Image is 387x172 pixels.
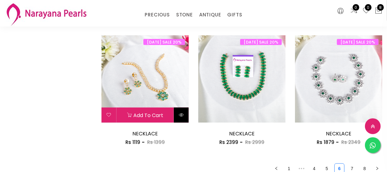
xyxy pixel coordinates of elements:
[317,139,334,145] span: Rs 1879
[341,139,361,145] span: Rs 2349
[101,108,116,123] button: Add to wishlist
[240,39,282,45] span: [DATE] SALE 20%
[145,10,170,20] a: PRECIOUS
[117,108,174,123] button: Add to cart
[365,4,372,11] span: 0
[377,4,384,11] span: 8
[227,10,242,20] a: GIFTS
[147,139,165,145] span: Rs 1399
[341,20,359,27] span: Rs 1649
[199,10,221,20] a: ANTIQUE
[337,39,378,45] span: [DATE] SALE 20%
[274,167,278,170] span: left
[244,20,263,27] span: Rs 1649
[375,7,382,15] button: 8
[132,130,158,137] a: NECKLACE
[125,139,140,145] span: Rs 1119
[176,10,193,20] a: STONE
[229,130,255,137] a: NECKLACE
[245,139,264,145] span: Rs 2999
[148,20,167,27] span: Rs 2249
[362,7,370,15] a: 0
[318,20,334,27] span: Rs 1319
[375,167,379,170] span: right
[219,139,238,145] span: Rs 2399
[326,130,351,137] a: NECKLACE
[221,20,237,27] span: Rs 1319
[350,7,358,15] a: 0
[174,108,189,123] button: Quick View
[143,39,185,45] span: [DATE] SALE 20%
[123,20,141,27] span: Rs 1799
[353,4,359,11] span: 0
